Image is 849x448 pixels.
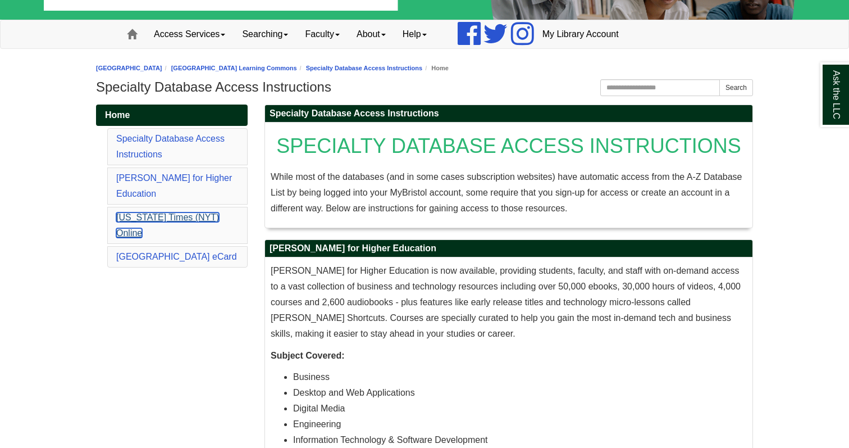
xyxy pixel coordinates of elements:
[116,173,232,198] a: [PERSON_NAME] for Higher Education
[422,63,449,74] li: Home
[265,240,752,257] h2: [PERSON_NAME] for Higher Education
[293,432,747,448] li: Information Technology & Software Development
[96,105,248,126] a: Home
[234,20,296,48] a: Searching
[296,20,348,48] a: Faculty
[348,20,394,48] a: About
[96,63,753,74] nav: breadcrumb
[276,134,741,157] span: SPECIALTY DATABASE ACCESS INSTRUCTIONS
[293,401,747,417] li: Digital Media
[293,369,747,385] li: Business
[96,105,248,270] div: Guide Pages
[271,169,747,216] p: While most of the databases (and in some cases subscription websites) have automatic access from ...
[293,417,747,432] li: Engineering
[171,65,297,71] a: [GEOGRAPHIC_DATA] Learning Commons
[116,212,219,238] a: [US_STATE] Times (NYT) Online
[306,65,422,71] a: Specialty Database Access Instructions
[719,79,753,96] button: Search
[394,20,435,48] a: Help
[116,252,237,261] a: [GEOGRAPHIC_DATA] eCard
[105,110,130,120] span: Home
[96,79,753,95] h1: Specialty Database Access Instructions
[145,20,234,48] a: Access Services
[265,105,752,123] h2: Specialty Database Access Instructions
[271,263,747,342] p: [PERSON_NAME] for Higher Education is now available, providing students, faculty, and staff with ...
[96,65,162,71] a: [GEOGRAPHIC_DATA]
[534,20,627,48] a: My Library Account
[293,385,747,401] li: Desktop and Web Applications
[271,351,345,360] strong: Subject Covered:
[116,134,225,159] a: Specialty Database Access Instructions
